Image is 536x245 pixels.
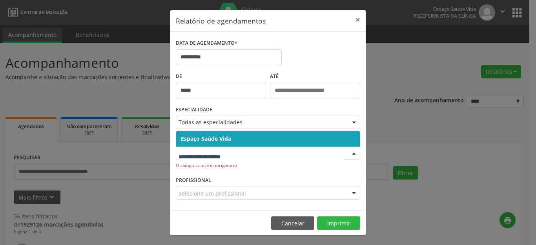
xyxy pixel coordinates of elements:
[176,37,237,49] label: DATA DE AGENDAMENTO
[176,71,266,83] label: De
[179,189,246,198] span: Selecione um profissional
[317,216,360,230] button: Imprimir
[179,118,344,126] span: Todas as especialidades
[350,10,366,29] button: Close
[271,216,314,230] button: Cancelar
[176,104,212,116] label: ESPECIALIDADE
[270,71,360,83] label: ATÉ
[181,135,231,142] span: Espaço Saúde Vida
[176,162,360,169] div: O campo Clínica é obrigatório
[176,16,266,26] h5: Relatório de agendamentos
[176,174,211,187] label: PROFISSIONAL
